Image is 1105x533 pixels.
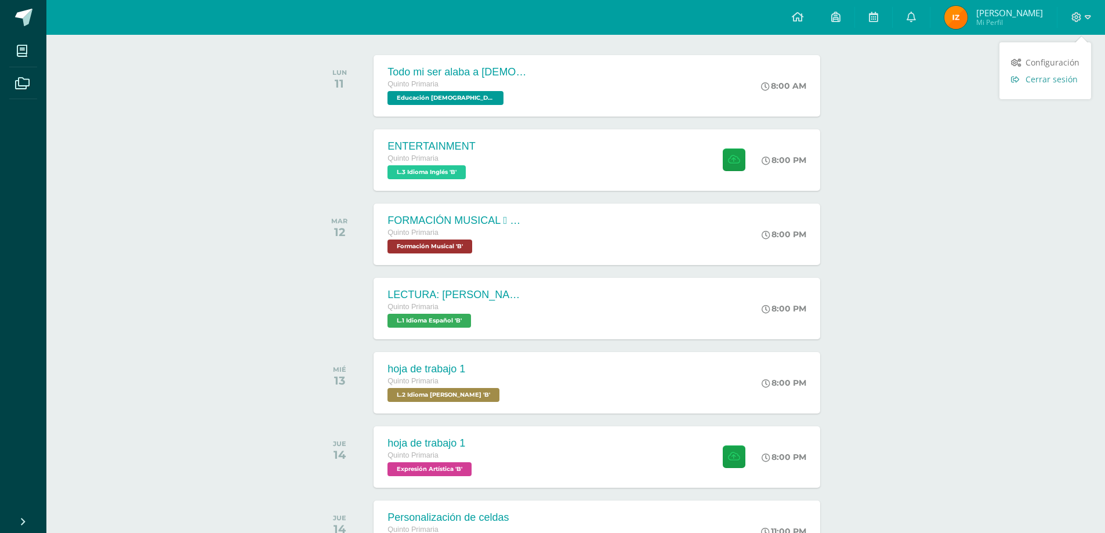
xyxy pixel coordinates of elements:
[331,225,347,239] div: 12
[387,66,527,78] div: Todo mi ser alaba a [DEMOGRAPHIC_DATA]
[387,314,471,328] span: L.1 Idioma Español 'B'
[387,512,509,524] div: Personalización de celdas
[333,448,346,462] div: 14
[387,462,472,476] span: Expresión Artística 'B'
[999,54,1091,71] a: Configuración
[762,452,806,462] div: 8:00 PM
[387,165,466,179] span: L.3 Idioma Inglés 'B'
[944,6,968,29] img: 3dafd89dacaac098ab242b438340a659.png
[332,77,347,90] div: 11
[387,140,475,153] div: ENTERTAINMENT
[976,17,1043,27] span: Mi Perfil
[762,378,806,388] div: 8:00 PM
[387,240,472,253] span: Formación Musical 'B'
[331,217,347,225] div: MAR
[387,451,439,459] span: Quinto Primaria
[762,229,806,240] div: 8:00 PM
[1026,74,1078,85] span: Cerrar sesión
[387,303,439,311] span: Quinto Primaria
[333,440,346,448] div: JUE
[387,154,439,162] span: Quinto Primaria
[387,289,527,301] div: LECTURA: [PERSON_NAME] EL DIBUJANTE
[999,71,1091,88] a: Cerrar sesión
[387,215,527,227] div: FORMACIÓN MUSICAL  EJERCICIO RITMICO
[976,7,1043,19] span: [PERSON_NAME]
[762,155,806,165] div: 8:00 PM
[387,91,503,105] span: Educación Cristiana 'B'
[333,374,346,387] div: 13
[387,80,439,88] span: Quinto Primaria
[387,229,439,237] span: Quinto Primaria
[387,388,499,402] span: L.2 Idioma Maya Kaqchikel 'B'
[333,365,346,374] div: MIÉ
[387,377,439,385] span: Quinto Primaria
[387,437,474,449] div: hoja de trabajo 1
[1026,57,1079,68] span: Configuración
[762,303,806,314] div: 8:00 PM
[387,363,502,375] div: hoja de trabajo 1
[333,514,346,522] div: JUE
[332,68,347,77] div: LUN
[761,81,806,91] div: 8:00 AM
